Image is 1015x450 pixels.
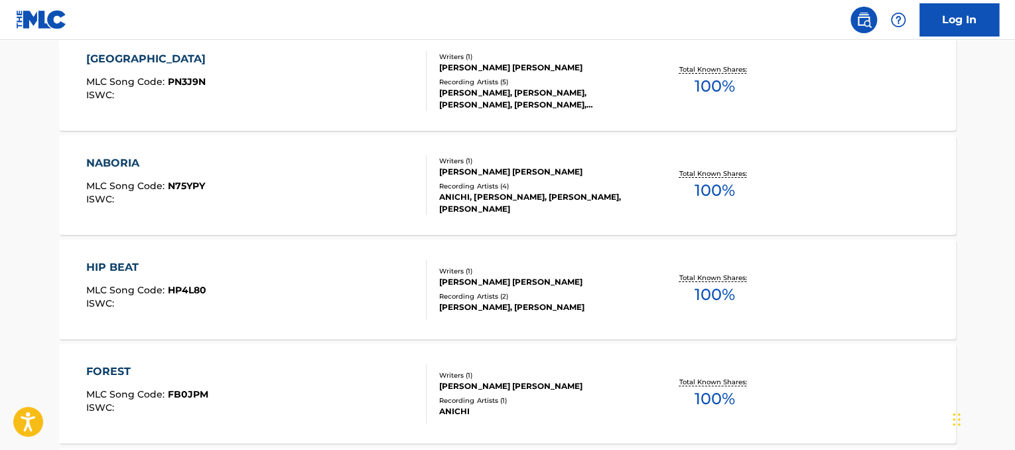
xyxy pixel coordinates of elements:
span: PN3J9N [168,76,206,88]
div: Writers ( 1 ) [439,266,640,276]
img: help [890,12,906,28]
div: [PERSON_NAME], [PERSON_NAME], [PERSON_NAME], [PERSON_NAME], [PERSON_NAME] [439,87,640,111]
a: HIP BEATMLC Song Code:HP4L80ISWC:Writers (1)[PERSON_NAME] [PERSON_NAME]Recording Artists (2)[PERS... [59,240,956,339]
p: Total Known Shares: [679,64,750,74]
a: Public Search [850,7,877,33]
span: ISWC : [86,297,117,309]
div: Recording Artists ( 2 ) [439,291,640,301]
div: [PERSON_NAME] [PERSON_NAME] [439,166,640,178]
div: Writers ( 1 ) [439,370,640,380]
div: [PERSON_NAME] [PERSON_NAME] [439,380,640,392]
span: 100 % [694,387,734,411]
span: MLC Song Code : [86,388,168,400]
span: MLC Song Code : [86,180,168,192]
span: 100 % [694,179,734,202]
span: ISWC : [86,402,117,413]
a: NABORIAMLC Song Code:N75YPYISWC:Writers (1)[PERSON_NAME] [PERSON_NAME]Recording Artists (4)ANICHI... [59,135,956,235]
div: FOREST [86,364,208,380]
a: Log In [919,3,999,37]
span: N75YPY [168,180,205,192]
span: ISWC : [86,89,117,101]
iframe: Chat Widget [949,386,1015,450]
div: NABORIA [86,155,205,171]
div: [PERSON_NAME] [PERSON_NAME] [439,62,640,74]
span: 100 % [694,74,734,98]
a: FORESTMLC Song Code:FB0JPMISWC:Writers (1)[PERSON_NAME] [PERSON_NAME]Recording Artists (1)ANICHIT... [59,344,956,443]
span: MLC Song Code : [86,284,168,296]
p: Total Known Shares: [679,377,750,387]
img: MLC Logo [16,10,67,29]
div: Recording Artists ( 1 ) [439,396,640,406]
div: Writers ( 1 ) [439,52,640,62]
span: ISWC : [86,193,117,205]
p: Total Known Shares: [679,169,750,179]
span: FB0JPM [168,388,208,400]
div: Writers ( 1 ) [439,156,640,166]
div: Recording Artists ( 4 ) [439,181,640,191]
div: [GEOGRAPHIC_DATA] [86,51,212,67]
div: Recording Artists ( 5 ) [439,77,640,87]
div: ANICHI [439,406,640,417]
span: 100 % [694,283,734,307]
div: [PERSON_NAME] [PERSON_NAME] [439,276,640,288]
div: Drag [953,400,961,439]
span: MLC Song Code : [86,76,168,88]
a: [GEOGRAPHIC_DATA]MLC Song Code:PN3J9NISWC:Writers (1)[PERSON_NAME] [PERSON_NAME]Recording Artists... [59,31,956,131]
span: HP4L80 [168,284,206,296]
div: ANICHI, [PERSON_NAME], [PERSON_NAME], [PERSON_NAME] [439,191,640,215]
div: Help [885,7,912,33]
p: Total Known Shares: [679,273,750,283]
img: search [856,12,872,28]
div: [PERSON_NAME], [PERSON_NAME] [439,301,640,313]
div: HIP BEAT [86,260,206,275]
